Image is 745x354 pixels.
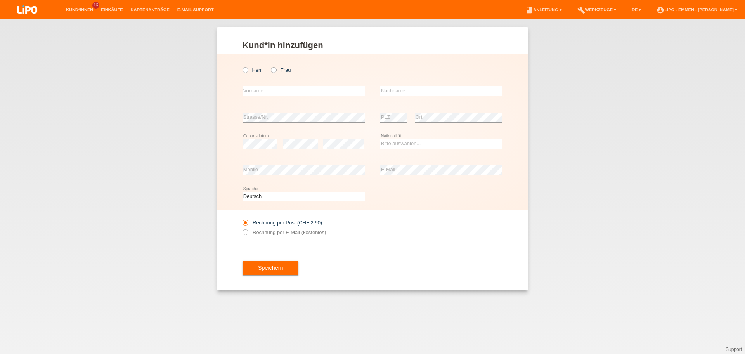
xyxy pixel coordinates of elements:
i: book [525,6,533,14]
a: bookAnleitung ▾ [521,7,565,12]
label: Rechnung per Post (CHF 2.90) [243,220,322,226]
input: Rechnung per E-Mail (kostenlos) [243,229,248,239]
input: Herr [243,67,248,72]
button: Speichern [243,261,298,276]
a: DE ▾ [628,7,645,12]
a: account_circleLIPO - Emmen - [PERSON_NAME] ▾ [653,7,741,12]
a: buildWerkzeuge ▾ [573,7,620,12]
a: LIPO pay [8,16,47,22]
i: account_circle [657,6,664,14]
span: Speichern [258,265,283,271]
a: Support [726,347,742,352]
h1: Kund*in hinzufügen [243,40,502,50]
a: Kartenanträge [127,7,173,12]
a: Kund*innen [62,7,97,12]
label: Frau [271,67,291,73]
a: Einkäufe [97,7,126,12]
a: E-Mail Support [173,7,218,12]
input: Rechnung per Post (CHF 2.90) [243,220,248,229]
label: Herr [243,67,262,73]
label: Rechnung per E-Mail (kostenlos) [243,229,326,235]
input: Frau [271,67,276,72]
i: build [577,6,585,14]
span: 13 [92,2,99,9]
